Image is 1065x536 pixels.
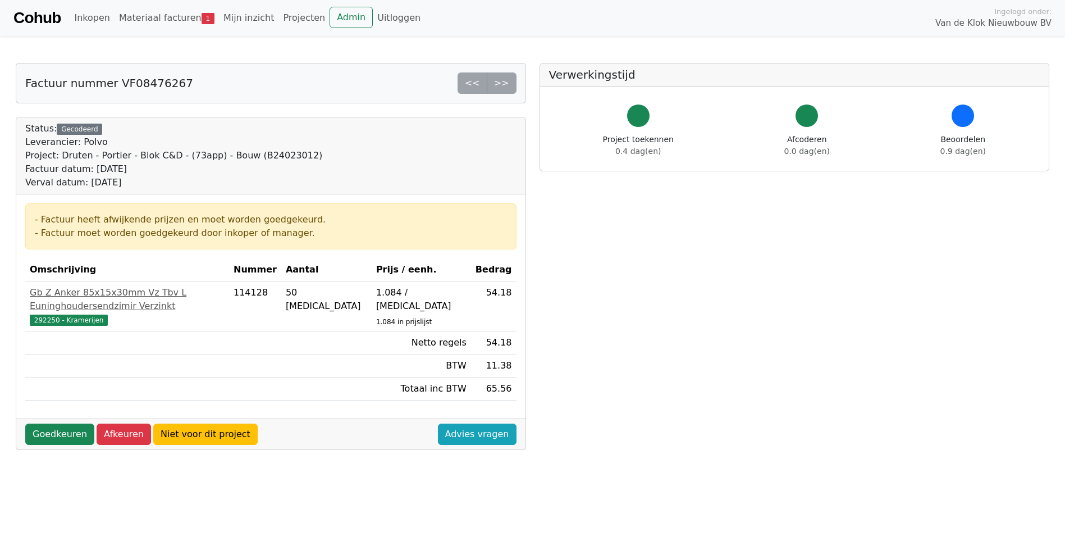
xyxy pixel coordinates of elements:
a: Goedkeuren [25,424,94,445]
td: 54.18 [471,331,516,355]
div: Project toekennen [603,134,674,157]
th: Bedrag [471,258,516,281]
span: 1 [202,13,214,24]
td: 11.38 [471,355,516,378]
th: Nummer [229,258,281,281]
a: Gb Z Anker 85x15x30mm Vz Tbv L Euninghoudersendzimir Verzinkt292250 - Kramerijen [30,286,225,326]
a: Uitloggen [373,7,425,29]
td: 54.18 [471,281,516,331]
div: Project: Druten - Portier - Blok C&D - (73app) - Bouw (B24023012) [25,149,322,162]
a: Advies vragen [438,424,516,445]
div: Leverancier: Polvo [25,135,322,149]
a: Mijn inzicht [219,7,279,29]
td: BTW [372,355,471,378]
a: Cohub [13,4,61,31]
span: 0.9 dag(en) [940,147,986,156]
th: Aantal [281,258,372,281]
div: - Factuur heeft afwijkende prijzen en moet worden goedgekeurd. [35,213,507,226]
div: Gecodeerd [57,124,102,135]
span: Van de Klok Nieuwbouw BV [935,17,1052,30]
div: Factuur datum: [DATE] [25,162,322,176]
div: Status: [25,122,322,189]
td: Netto regels [372,331,471,355]
div: Beoordelen [940,134,986,157]
td: 65.56 [471,378,516,401]
div: Verval datum: [DATE] [25,176,322,189]
a: Projecten [278,7,330,29]
a: Afkeuren [97,424,151,445]
span: 0.4 dag(en) [615,147,661,156]
div: Afcoderen [784,134,830,157]
span: 0.0 dag(en) [784,147,830,156]
sub: 1.084 in prijslijst [376,318,432,326]
a: Materiaal facturen1 [115,7,219,29]
div: 50 [MEDICAL_DATA] [286,286,367,313]
h5: Factuur nummer VF08476267 [25,76,193,90]
th: Omschrijving [25,258,229,281]
span: 292250 - Kramerijen [30,315,108,326]
div: 1.084 / [MEDICAL_DATA] [376,286,467,313]
h5: Verwerkingstijd [549,68,1040,81]
td: Totaal inc BTW [372,378,471,401]
a: Admin [330,7,373,28]
td: 114128 [229,281,281,331]
span: Ingelogd onder: [994,6,1052,17]
div: - Factuur moet worden goedgekeurd door inkoper of manager. [35,226,507,240]
a: Inkopen [70,7,114,29]
div: Gb Z Anker 85x15x30mm Vz Tbv L Euninghoudersendzimir Verzinkt [30,286,225,313]
a: Niet voor dit project [153,424,258,445]
th: Prijs / eenh. [372,258,471,281]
